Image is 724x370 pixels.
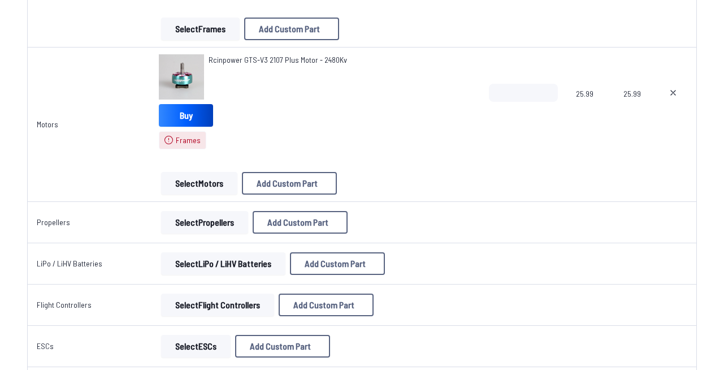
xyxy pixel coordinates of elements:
a: SelectPropellers [159,211,250,234]
span: 25.99 [623,84,641,138]
button: SelectMotors [161,172,237,195]
a: SelectFrames [159,18,242,40]
a: Motors [37,119,58,129]
span: Add Custom Part [259,24,320,33]
a: SelectESCs [159,335,233,358]
a: Buy [159,104,213,127]
span: Add Custom Part [293,300,354,309]
span: 25.99 [576,84,605,138]
a: SelectFlight Controllers [159,294,276,316]
button: Add Custom Part [290,252,385,275]
span: Frames [176,135,201,146]
a: SelectLiPo / LiHV Batteries [159,252,288,275]
button: SelectFrames [161,18,240,40]
span: Add Custom Part [257,179,318,188]
span: Add Custom Part [305,259,366,268]
span: Add Custom Part [250,342,311,351]
button: SelectPropellers [161,211,248,234]
button: SelectESCs [161,335,231,358]
a: ESCs [37,341,54,351]
span: Add Custom Part [267,218,328,227]
button: Add Custom Part [242,172,337,195]
a: Rcinpower GTS-V3 2107 Plus Motor - 2480Kv [209,54,347,66]
button: Add Custom Part [235,335,330,358]
a: Flight Controllers [37,300,92,309]
img: image [159,54,204,100]
span: Rcinpower GTS-V3 2107 Plus Motor - 2480Kv [209,55,347,64]
button: Add Custom Part [244,18,339,40]
button: Add Custom Part [279,294,374,316]
a: SelectMotors [159,172,240,195]
button: SelectFlight Controllers [161,294,274,316]
button: Add Custom Part [253,211,348,234]
a: LiPo / LiHV Batteries [37,259,102,268]
button: SelectLiPo / LiHV Batteries [161,252,285,275]
a: Propellers [37,217,70,227]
